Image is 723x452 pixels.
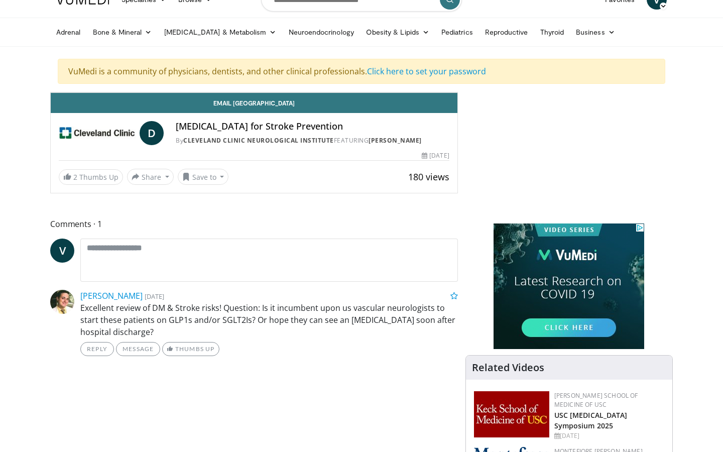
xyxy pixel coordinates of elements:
[283,22,360,42] a: Neuroendocrinology
[158,22,283,42] a: [MEDICAL_DATA] & Metabolism
[140,121,164,145] a: D
[554,391,638,409] a: [PERSON_NAME] School of Medicine of USC
[87,22,158,42] a: Bone & Mineral
[80,302,458,338] p: Excellent review of DM & Stroke risks! Question: Is it incumbent upon us vascular neurologists to...
[116,342,160,356] a: Message
[422,151,449,160] div: [DATE]
[408,171,449,183] span: 180 views
[369,136,422,145] a: [PERSON_NAME]
[145,292,164,301] small: [DATE]
[50,22,87,42] a: Adrenal
[80,290,143,301] a: [PERSON_NAME]
[360,22,435,42] a: Obesity & Lipids
[472,362,544,374] h4: Related Videos
[51,92,457,93] video-js: Video Player
[50,239,74,263] a: V
[50,290,74,314] img: Avatar
[534,22,570,42] a: Thyroid
[494,92,644,217] iframe: Advertisement
[162,342,219,356] a: Thumbs Up
[479,22,534,42] a: Reproductive
[59,121,136,145] img: Cleveland Clinic Neurological Institute
[570,22,621,42] a: Business
[176,136,449,145] div: By FEATURING
[51,93,457,113] a: Email [GEOGRAPHIC_DATA]
[554,410,628,430] a: USC [MEDICAL_DATA] Symposium 2025
[176,121,449,132] h4: [MEDICAL_DATA] for Stroke Prevention
[435,22,479,42] a: Pediatrics
[58,59,665,84] div: VuMedi is a community of physicians, dentists, and other clinical professionals.
[127,169,174,185] button: Share
[554,431,664,440] div: [DATE]
[474,391,549,437] img: 7b941f1f-d101-407a-8bfa-07bd47db01ba.png.150x105_q85_autocrop_double_scale_upscale_version-0.2.jpg
[367,66,486,77] a: Click here to set your password
[73,172,77,182] span: 2
[178,169,229,185] button: Save to
[59,169,123,185] a: 2 Thumbs Up
[494,223,644,349] iframe: Advertisement
[80,342,114,356] a: Reply
[50,217,458,231] span: Comments 1
[183,136,334,145] a: Cleveland Clinic Neurological Institute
